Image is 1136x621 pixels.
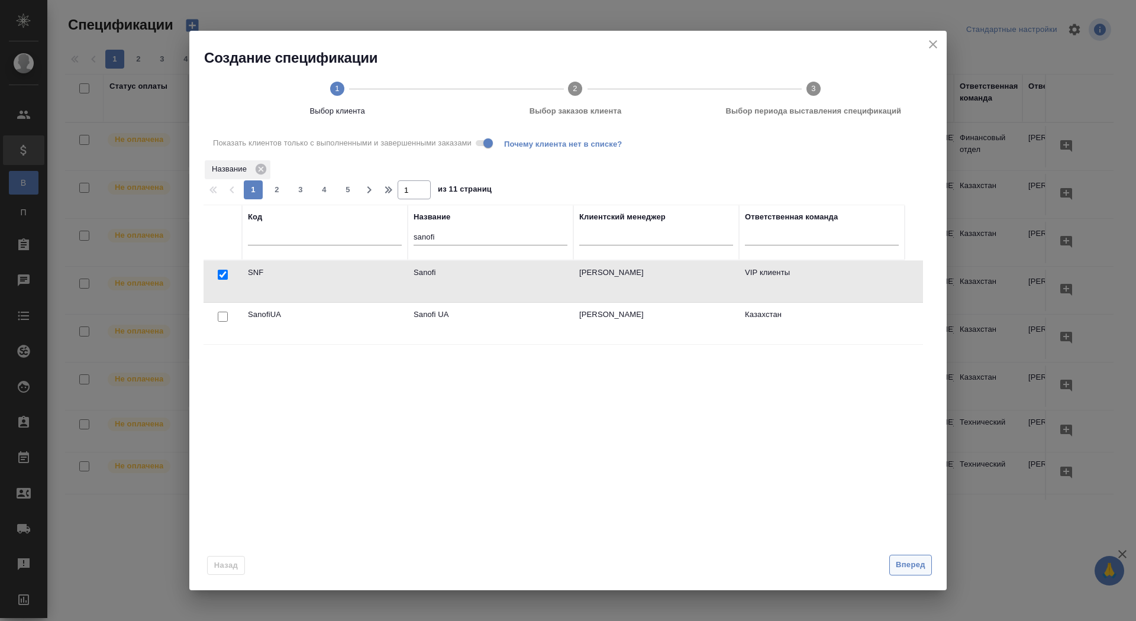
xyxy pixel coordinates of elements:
[291,184,310,196] span: 3
[579,211,666,223] div: Клиентский менеджер
[745,211,838,223] div: Ответственная команда
[242,303,408,344] td: SanofiUA
[338,184,357,196] span: 5
[315,180,334,199] button: 4
[504,138,631,148] span: Почему клиента нет в списке?
[335,84,339,93] text: 1
[267,180,286,199] button: 2
[739,303,905,344] td: Казахстан
[414,267,567,279] p: Sanofi
[461,105,689,117] span: Выбор заказов клиента
[242,261,408,302] td: SNF
[248,211,262,223] div: Код
[739,261,905,302] td: VIP клиенты
[414,309,567,321] p: Sanofi UA
[414,211,450,223] div: Название
[896,558,925,572] span: Вперед
[573,84,577,93] text: 2
[291,180,310,199] button: 3
[699,105,928,117] span: Выбор периода выставления спецификаций
[213,137,472,149] span: Показать клиентов только с выполненными и завершенными заказами
[212,163,251,175] p: Название
[438,182,492,199] span: из 11 страниц
[338,180,357,199] button: 5
[573,261,739,302] td: [PERSON_NAME]
[315,184,334,196] span: 4
[205,160,270,179] div: Название
[811,84,815,93] text: 3
[924,35,942,53] button: close
[889,555,932,575] button: Вперед
[204,48,947,67] h2: Создание спецификации
[267,184,286,196] span: 2
[223,105,451,117] span: Выбор клиента
[573,303,739,344] td: [PERSON_NAME]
